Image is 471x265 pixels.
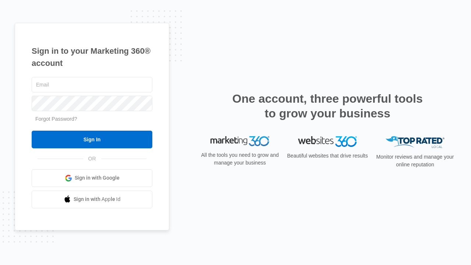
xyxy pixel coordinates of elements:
[286,152,369,160] p: Beautiful websites that drive results
[83,155,101,163] span: OR
[199,151,281,167] p: All the tools you need to grow and manage your business
[374,153,456,169] p: Monitor reviews and manage your online reputation
[75,174,120,182] span: Sign in with Google
[230,91,425,121] h2: One account, three powerful tools to grow your business
[32,131,152,148] input: Sign In
[386,136,445,148] img: Top Rated Local
[32,169,152,187] a: Sign in with Google
[210,136,269,146] img: Marketing 360
[35,116,77,122] a: Forgot Password?
[32,77,152,92] input: Email
[32,191,152,208] a: Sign in with Apple Id
[298,136,357,147] img: Websites 360
[32,45,152,69] h1: Sign in to your Marketing 360® account
[74,195,121,203] span: Sign in with Apple Id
